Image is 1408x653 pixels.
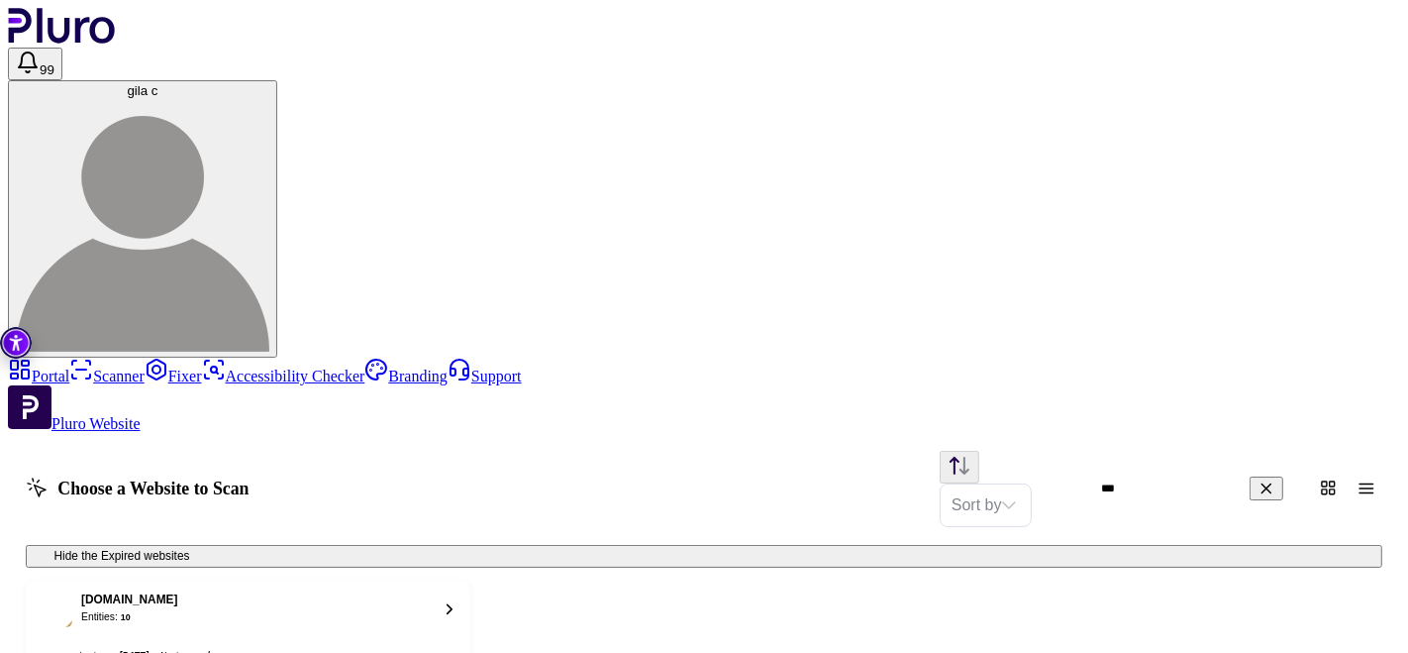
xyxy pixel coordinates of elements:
div: Entities: [81,610,177,625]
aside: Sidebar menu [8,358,1400,433]
a: Scanner [69,368,145,384]
input: Website Search [1089,474,1342,504]
a: Open Pluro Website [8,415,141,432]
div: Set sorting [940,484,1032,527]
button: Clear search field [1250,477,1283,500]
button: gila cgila c [8,80,277,358]
div: 10 [121,610,131,625]
span: 99 [40,62,54,77]
h1: Choose a Website to Scan [26,477,250,500]
span: gila c [127,83,157,98]
a: Accessibility Checker [202,368,365,384]
img: gila c [16,98,269,352]
button: Change content view type to table [1351,473,1383,505]
a: Support [448,368,522,384]
div: [DOMAIN_NAME] [81,593,177,607]
a: Branding [364,368,448,384]
a: Fixer [145,368,202,384]
button: Hide the Expired websites [26,545,1382,569]
a: Logo [8,30,116,47]
button: Change content view type to grid [1312,473,1345,505]
button: Change sorting direction [940,451,979,484]
button: Open notifications, you have 128 new notifications [8,48,62,80]
a: Portal [8,368,69,384]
